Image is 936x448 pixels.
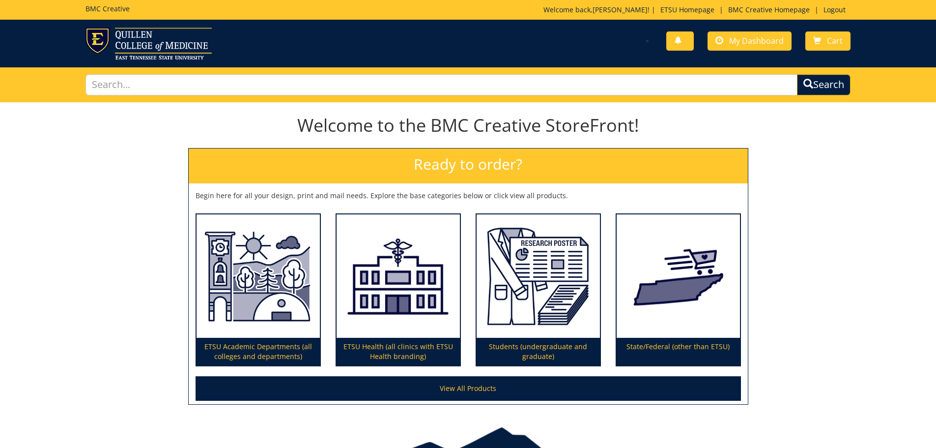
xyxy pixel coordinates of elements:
p: Welcome back, ! | | | [543,5,851,15]
button: Search [797,74,851,95]
p: Begin here for all your design, print and mail needs. Explore the base categories below or click ... [196,191,741,201]
a: ETSU Academic Departments (all colleges and departments) [197,214,320,366]
h5: BMC Creative [85,5,130,12]
a: My Dashboard [708,31,792,51]
a: BMC Creative Homepage [723,5,815,14]
h1: Welcome to the BMC Creative StoreFront! [188,116,748,135]
a: Students (undergraduate and graduate) [477,214,600,366]
a: Cart [805,31,851,51]
h2: Ready to order? [189,149,748,183]
a: [PERSON_NAME] [593,5,648,14]
a: State/Federal (other than ETSU) [617,214,740,366]
a: View All Products [196,376,741,401]
a: ETSU Health (all clinics with ETSU Health branding) [337,214,460,366]
img: ETSU Academic Departments (all colleges and departments) [197,214,320,338]
a: Logout [819,5,851,14]
p: ETSU Health (all clinics with ETSU Health branding) [337,338,460,365]
img: Students (undergraduate and graduate) [477,214,600,338]
a: ETSU Homepage [655,5,719,14]
img: State/Federal (other than ETSU) [617,214,740,338]
p: State/Federal (other than ETSU) [617,338,740,365]
p: Students (undergraduate and graduate) [477,338,600,365]
span: Cart [827,35,843,46]
img: ETSU logo [85,28,212,60]
span: My Dashboard [729,35,784,46]
p: ETSU Academic Departments (all colleges and departments) [197,338,320,365]
input: Search... [85,74,798,95]
img: ETSU Health (all clinics with ETSU Health branding) [337,214,460,338]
